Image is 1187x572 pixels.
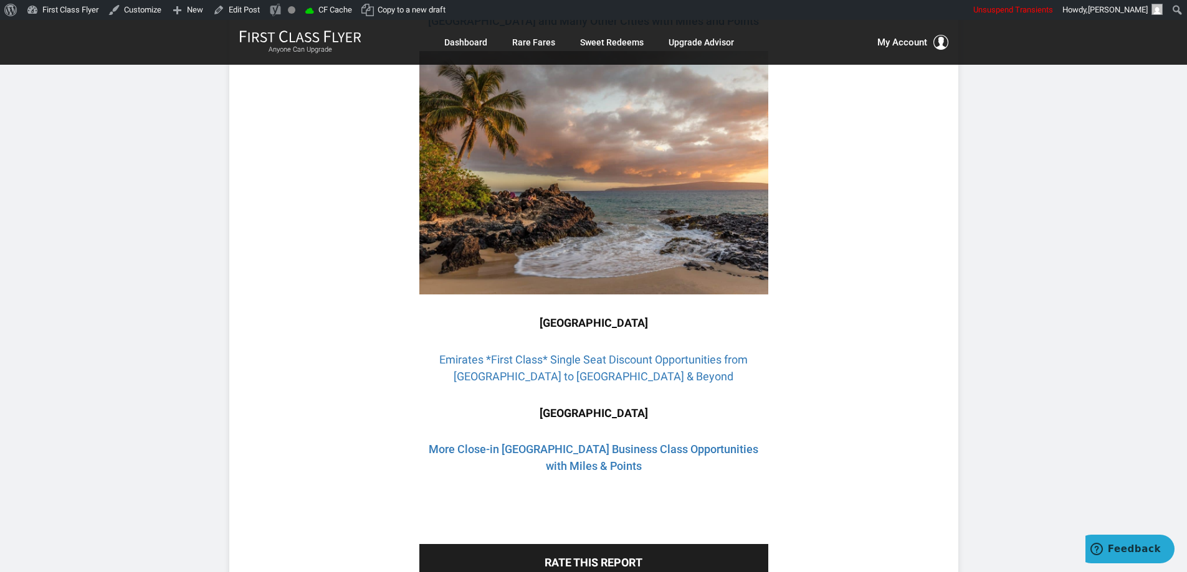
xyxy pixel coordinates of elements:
[439,353,748,383] a: Emirates *First Class* Single Seat Discount Opportunities from [GEOGRAPHIC_DATA] to [GEOGRAPHIC_D...
[429,443,758,472] a: “More Close-in Tahiti Business Class Opportunities with Miles & Points” (Edit)
[540,406,648,420] b: [GEOGRAPHIC_DATA]
[669,31,734,54] a: Upgrade Advisor
[432,556,756,569] h3: Rate this report
[973,5,1053,14] span: Unsuspend Transients
[1085,535,1175,566] iframe: Opens a widget where you can find more information
[1088,5,1148,14] span: [PERSON_NAME]
[239,30,361,43] img: First Class Flyer
[512,31,555,54] a: Rare Fares
[580,31,644,54] a: Sweet Redeems
[239,45,361,54] small: Anyone Can Upgrade
[877,35,927,50] span: My Account
[239,30,361,55] a: First Class FlyerAnyone Can Upgrade
[877,35,948,50] button: My Account
[540,316,648,329] b: [GEOGRAPHIC_DATA]
[444,31,487,54] a: Dashboard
